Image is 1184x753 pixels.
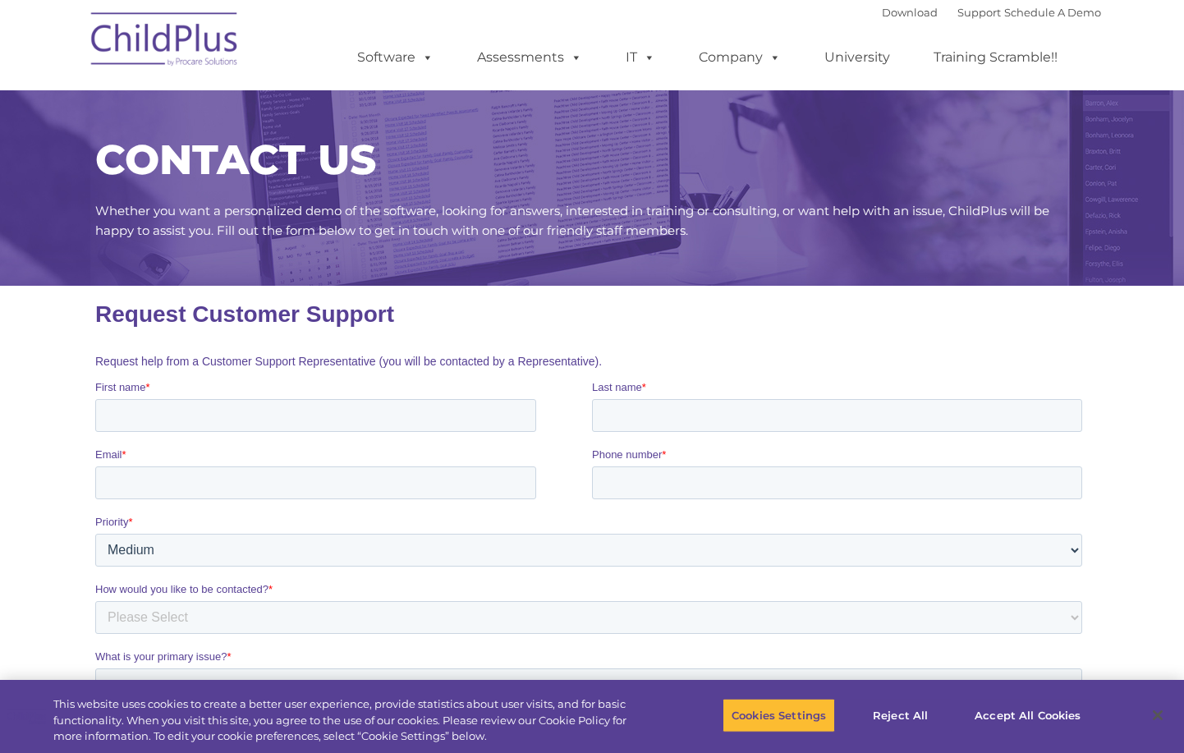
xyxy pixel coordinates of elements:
a: Software [341,41,450,74]
a: Support [957,6,1001,19]
a: University [808,41,906,74]
a: Schedule A Demo [1004,6,1101,19]
font: | [882,6,1101,19]
button: Accept All Cookies [966,698,1090,732]
img: ChildPlus by Procare Solutions [83,1,247,83]
a: IT [609,41,672,74]
button: Reject All [849,698,952,732]
a: Company [682,41,797,74]
span: CONTACT US [95,135,376,185]
a: Assessments [461,41,599,74]
a: Download [882,6,938,19]
a: Training Scramble!! [917,41,1074,74]
span: Whether you want a personalized demo of the software, looking for answers, interested in training... [95,203,1049,238]
button: Cookies Settings [723,698,835,732]
button: Close [1140,697,1176,733]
